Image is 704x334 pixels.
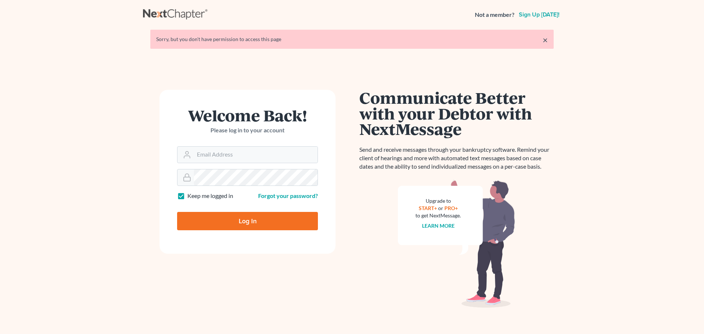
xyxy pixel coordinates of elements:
h1: Communicate Better with your Debtor with NextMessage [359,90,554,137]
p: Send and receive messages through your bankruptcy software. Remind your client of hearings and mo... [359,146,554,171]
input: Email Address [194,147,318,163]
a: START+ [419,205,437,211]
a: Forgot your password? [258,192,318,199]
h1: Welcome Back! [177,107,318,123]
a: Sign up [DATE]! [517,12,561,18]
div: to get NextMessage. [415,212,461,219]
a: PRO+ [444,205,458,211]
input: Log In [177,212,318,230]
p: Please log in to your account [177,126,318,135]
a: Learn more [422,223,455,229]
img: nextmessage_bg-59042aed3d76b12b5cd301f8e5b87938c9018125f34e5fa2b7a6b67550977c72.svg [398,180,515,308]
strong: Not a member? [475,11,514,19]
label: Keep me logged in [187,192,233,200]
span: or [438,205,443,211]
div: Sorry, but you don't have permission to access this page [156,36,548,43]
div: Upgrade to [415,197,461,205]
a: × [543,36,548,44]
